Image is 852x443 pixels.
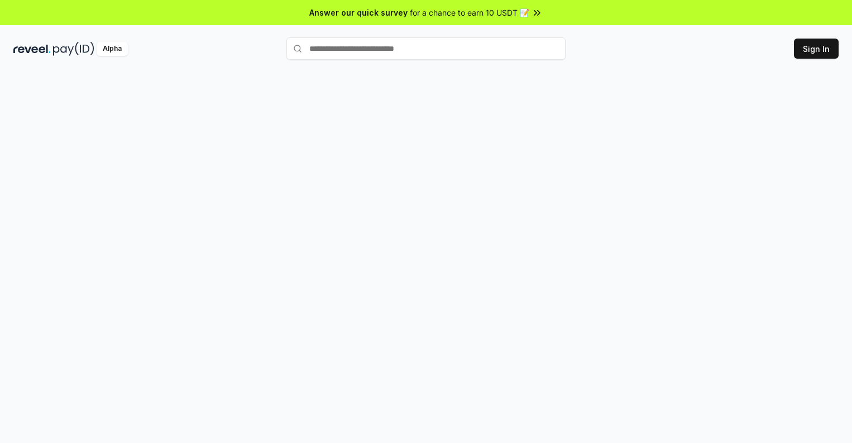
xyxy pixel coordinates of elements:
[794,39,839,59] button: Sign In
[309,7,408,18] span: Answer our quick survey
[13,42,51,56] img: reveel_dark
[410,7,529,18] span: for a chance to earn 10 USDT 📝
[53,42,94,56] img: pay_id
[97,42,128,56] div: Alpha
